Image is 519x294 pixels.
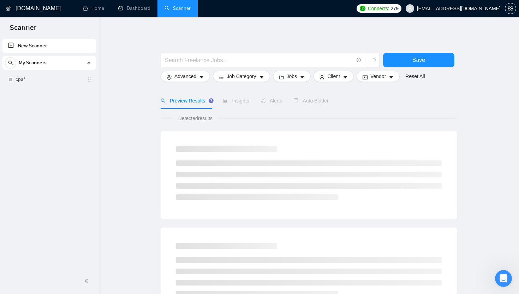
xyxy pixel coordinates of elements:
[357,58,361,63] span: info-circle
[2,56,96,87] li: My Scanners
[357,71,400,82] button: idcardVendorcaret-down
[87,77,93,82] span: holder
[173,114,217,122] span: Detected results
[279,75,284,80] span: folder
[261,98,266,103] span: notification
[360,6,365,11] img: upwork-logo.png
[118,5,150,11] a: dashboardDashboard
[2,39,96,53] li: New Scanner
[84,277,91,284] span: double-left
[273,71,311,82] button: folderJobscaret-down
[227,72,256,80] span: Job Category
[383,53,454,67] button: Save
[165,56,353,65] input: Search Freelance Jobs...
[389,75,394,80] span: caret-down
[83,5,104,11] a: homeHome
[407,6,412,11] span: user
[213,71,270,82] button: barsJob Categorycaret-down
[412,55,425,64] span: Save
[368,5,389,12] span: Connects:
[300,75,305,80] span: caret-down
[6,3,11,14] img: logo
[370,72,386,80] span: Vendor
[259,75,264,80] span: caret-down
[505,3,516,14] button: setting
[174,72,196,80] span: Advanced
[320,75,324,80] span: user
[287,72,297,80] span: Jobs
[327,72,340,80] span: Client
[165,5,191,11] a: searchScanner
[219,75,224,80] span: bars
[505,6,516,11] a: setting
[5,60,16,65] span: search
[370,58,376,64] span: loading
[161,98,211,104] span: Preview Results
[8,39,90,53] a: New Scanner
[161,71,210,82] button: settingAdvancedcaret-down
[5,57,16,69] button: search
[343,75,348,80] span: caret-down
[363,75,368,80] span: idcard
[208,98,214,104] div: Tooltip anchor
[293,98,298,103] span: robot
[199,75,204,80] span: caret-down
[167,75,172,80] span: setting
[223,98,249,104] span: Insights
[390,5,398,12] span: 279
[314,71,354,82] button: userClientcaret-down
[405,72,425,80] a: Reset All
[4,23,42,37] span: Scanner
[19,56,47,70] span: My Scanners
[293,98,328,104] span: Auto Bidder
[261,98,282,104] span: Alerts
[161,98,166,103] span: search
[223,98,228,103] span: area-chart
[495,270,512,287] iframe: Intercom live chat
